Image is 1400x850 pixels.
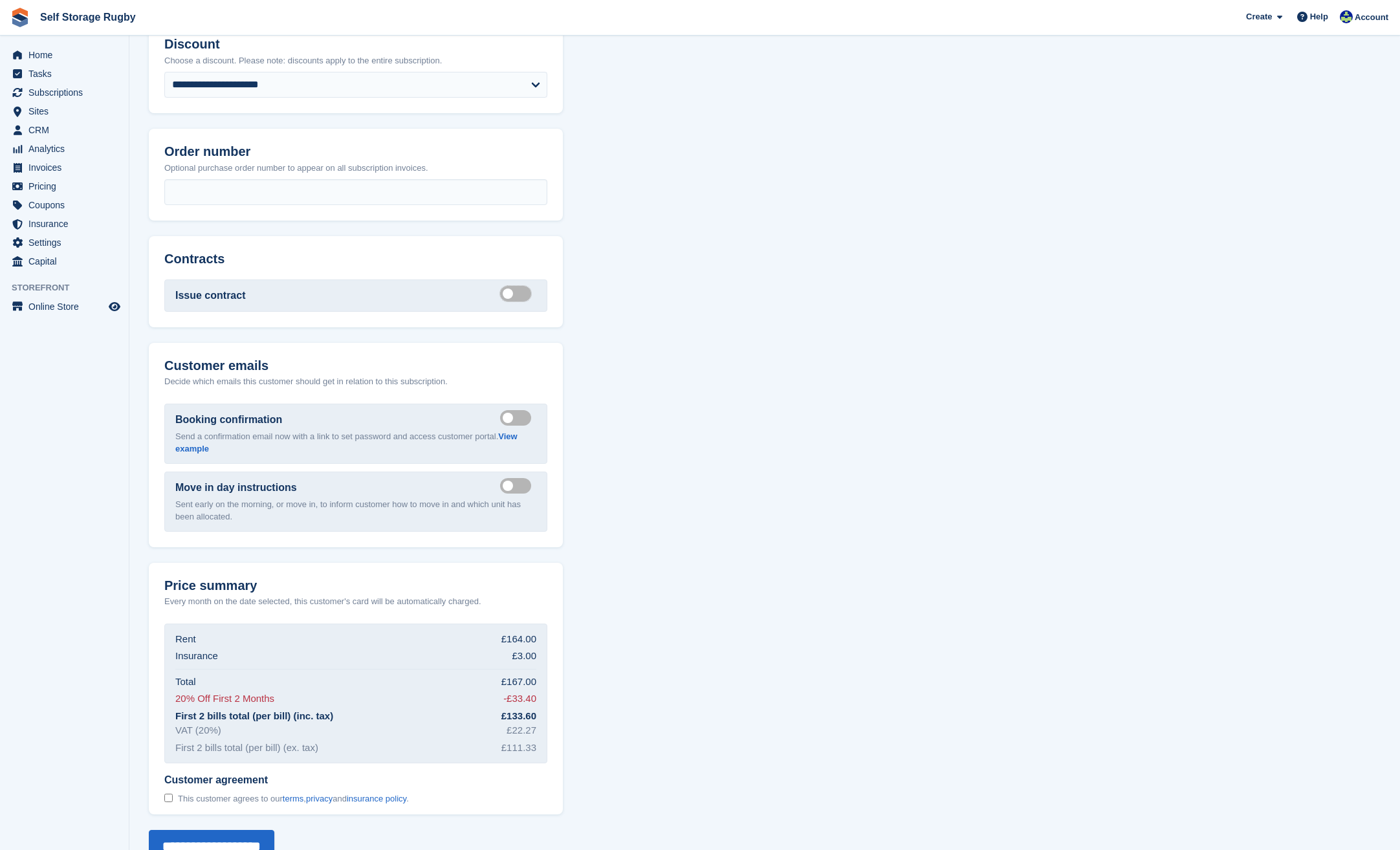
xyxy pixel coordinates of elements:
[164,162,547,175] p: Optional purchase order number to appear on all subscription invoices.
[28,177,106,195] span: Pricing
[501,632,536,647] div: £164.00
[164,54,547,67] p: Choose a discount. Please note: discounts apply to the entire subscription.
[28,215,106,233] span: Insurance
[503,692,536,706] div: -£33.40
[107,299,122,314] a: Preview store
[164,774,409,787] span: Customer agreement
[6,83,122,102] a: menu
[164,595,481,608] p: Every month on the date selected, this customer's card will be automatically charged.
[1310,10,1328,23] span: Help
[28,102,106,120] span: Sites
[6,298,122,316] a: menu
[175,632,196,647] div: Rent
[500,417,536,419] label: Send booking confirmation email
[6,121,122,139] a: menu
[28,158,106,177] span: Invoices
[6,252,122,270] a: menu
[175,692,274,706] div: 20% Off First 2 Months
[12,281,129,294] span: Storefront
[28,298,106,316] span: Online Store
[6,196,122,214] a: menu
[512,649,536,664] div: £3.00
[6,65,122,83] a: menu
[28,252,106,270] span: Capital
[175,741,318,756] div: First 2 bills total (per bill) (ex. tax)
[175,723,221,738] div: VAT (20%)
[175,288,245,303] label: Issue contract
[175,709,333,724] div: First 2 bills total (per bill) (inc. tax)
[507,723,536,738] div: £22.27
[164,358,547,373] h2: Customer emails
[283,794,304,803] a: terms
[28,46,106,64] span: Home
[175,412,282,428] label: Booking confirmation
[175,431,518,454] a: View example
[28,83,106,102] span: Subscriptions
[28,234,106,252] span: Settings
[28,196,106,214] span: Coupons
[347,794,406,803] a: insurance policy
[1246,10,1272,23] span: Create
[175,649,218,664] div: Insurance
[175,675,196,690] div: Total
[28,121,106,139] span: CRM
[164,375,547,388] p: Decide which emails this customer should get in relation to this subscription.
[1340,10,1353,23] img: Richard Palmer
[164,37,547,52] h2: Discount
[175,480,297,496] label: Move in day instructions
[500,485,536,487] label: Send move in day email
[175,498,536,523] p: Sent early on the morning, or move in, to inform customer how to move in and which unit has been ...
[164,144,547,159] h2: Order number
[164,794,173,802] input: Customer agreement This customer agrees to ourterms,privacyandinsurance policy.
[28,65,106,83] span: Tasks
[6,140,122,158] a: menu
[501,709,536,724] div: £133.60
[175,430,536,455] p: Send a confirmation email now with a link to set password and access customer portal.
[306,794,333,803] a: privacy
[28,140,106,158] span: Analytics
[178,794,409,804] span: This customer agrees to our , and .
[1355,11,1388,24] span: Account
[6,158,122,177] a: menu
[501,741,536,756] div: £111.33
[164,578,547,593] h2: Price summary
[35,6,141,28] a: Self Storage Rugby
[6,215,122,233] a: menu
[500,293,536,295] label: Create integrated contract
[164,252,547,267] h2: Contracts
[6,234,122,252] a: menu
[501,675,536,690] div: £167.00
[10,8,30,27] img: stora-icon-8386f47178a22dfd0bd8f6a31ec36ba5ce8667c1dd55bd0f319d3a0aa187defe.svg
[6,46,122,64] a: menu
[6,177,122,195] a: menu
[6,102,122,120] a: menu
